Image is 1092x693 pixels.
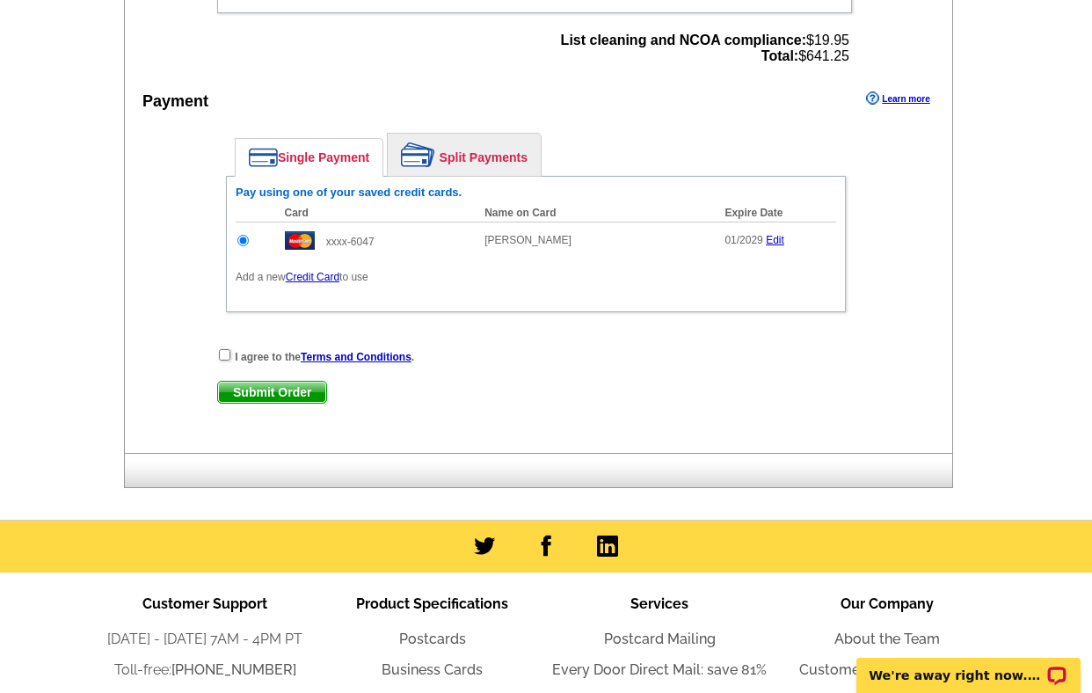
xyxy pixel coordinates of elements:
a: [PHONE_NUMBER] [171,661,296,678]
th: Card [276,204,477,222]
div: Payment [142,90,208,113]
a: Business Cards [382,661,483,678]
a: Terms and Conditions [301,351,411,363]
a: Edit [766,234,784,246]
span: Our Company [841,595,934,612]
a: Postcard Mailing [604,631,716,647]
a: Postcards [399,631,466,647]
iframe: LiveChat chat widget [845,638,1092,693]
span: Customer Support [142,595,267,612]
a: Credit Card [286,271,339,283]
p: Add a new to use [236,269,836,285]
span: Submit Order [218,382,326,403]
a: Every Door Direct Mail: save 81% [552,661,767,678]
span: Product Specifications [356,595,508,612]
strong: List cleaning and NCOA compliance: [561,33,806,47]
img: single-payment.png [249,148,278,167]
span: 01/2029 [724,234,762,246]
a: About the Team [834,631,940,647]
a: Split Payments [388,134,541,176]
span: Services [630,595,688,612]
span: xxxx-6047 [326,236,375,248]
span: $19.95 $641.25 [561,33,849,64]
li: [DATE] - [DATE] 7AM - 4PM PT [91,629,319,650]
img: split-payment.png [401,142,435,167]
th: Expire Date [716,204,836,222]
li: Toll-free: [91,660,319,681]
a: Learn more [866,91,929,106]
a: Single Payment [236,139,382,176]
strong: Total: [761,48,798,63]
th: Name on Card [476,204,716,222]
img: mast.gif [285,231,315,250]
h6: Pay using one of your saved credit cards. [236,186,836,200]
span: [PERSON_NAME] [484,234,571,246]
a: Customer Success Stories [799,661,974,678]
strong: I agree to the . [235,351,414,363]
